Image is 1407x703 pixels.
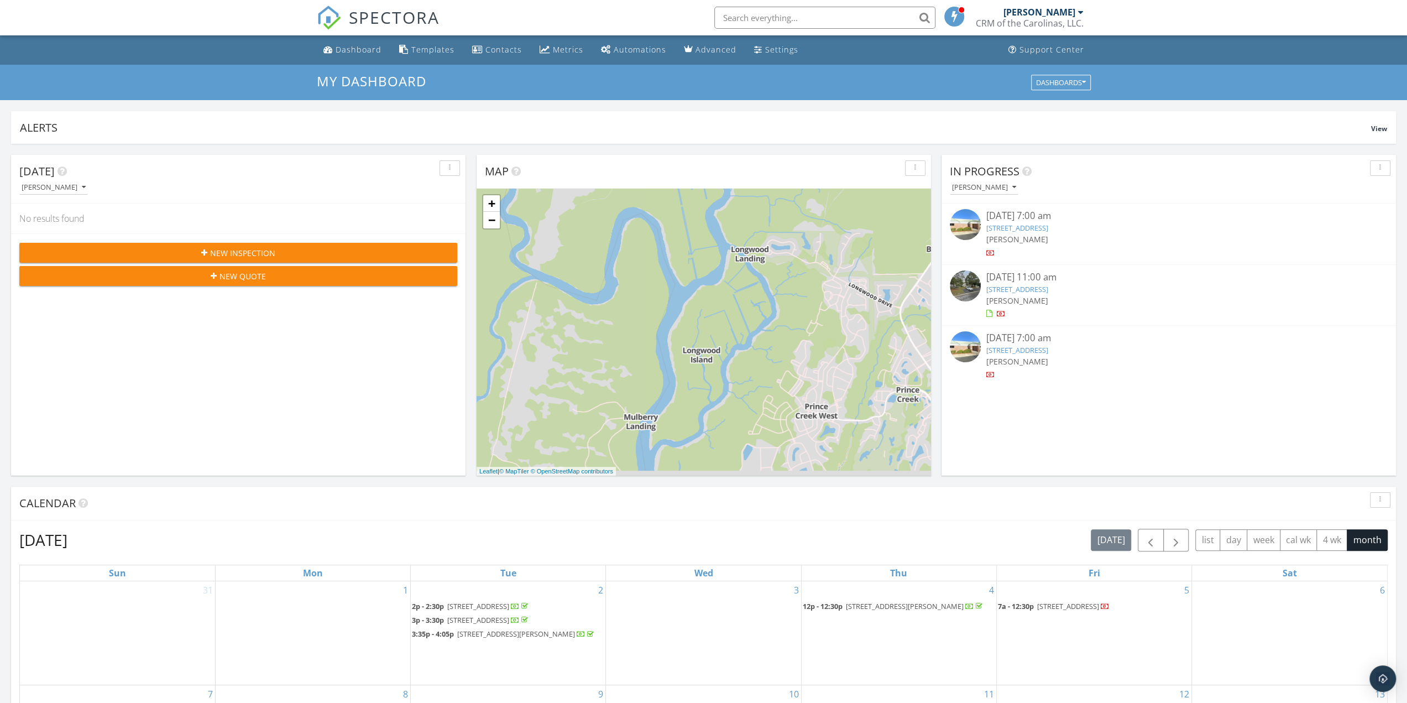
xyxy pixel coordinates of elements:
button: day [1220,529,1247,551]
a: 12p - 12:30p [STREET_ADDRESS][PERSON_NAME] [803,601,985,611]
span: New Inspection [210,247,275,259]
a: 2p - 2:30p [STREET_ADDRESS] [412,601,530,611]
button: New Quote [19,266,457,286]
button: month [1347,529,1388,551]
button: week [1247,529,1280,551]
span: 2p - 2:30p [412,601,444,611]
input: Search everything... [714,7,935,29]
button: Previous month [1138,529,1164,551]
a: Go to September 1, 2025 [401,581,410,599]
span: 3:35p - 4:05p [412,629,454,639]
td: Go to September 3, 2025 [606,581,801,685]
td: Go to September 6, 2025 [1192,581,1387,685]
td: Go to September 1, 2025 [215,581,410,685]
span: [DATE] [19,164,55,179]
a: Go to September 7, 2025 [206,685,215,703]
a: Go to September 3, 2025 [792,581,801,599]
a: Wednesday [692,565,715,581]
div: [DATE] 11:00 am [986,270,1351,284]
a: Metrics [535,40,588,60]
a: © MapTiler [499,468,529,475]
div: Support Center [1019,44,1084,55]
a: Contacts [468,40,526,60]
span: [STREET_ADDRESS] [1037,601,1099,611]
img: streetview [950,270,981,301]
span: Calendar [19,496,76,511]
td: Go to September 4, 2025 [801,581,996,685]
button: [DATE] [1091,529,1131,551]
a: Go to September 8, 2025 [401,685,410,703]
a: [STREET_ADDRESS] [986,284,1048,294]
a: [DATE] 7:00 am [STREET_ADDRESS] [PERSON_NAME] [950,209,1388,258]
button: 4 wk [1316,529,1347,551]
a: Settings [750,40,803,60]
a: Automations (Basic) [597,40,671,60]
a: 7a - 12:30p [STREET_ADDRESS] [998,601,1110,611]
a: 7a - 12:30p [STREET_ADDRESS] [998,600,1190,613]
a: Go to September 4, 2025 [987,581,996,599]
a: Zoom out [483,212,500,228]
a: Go to September 6, 2025 [1378,581,1387,599]
a: Support Center [1004,40,1089,60]
button: Next month [1163,529,1189,551]
span: [STREET_ADDRESS][PERSON_NAME] [846,601,964,611]
a: [STREET_ADDRESS] [986,345,1048,355]
td: Go to August 31, 2025 [20,581,215,685]
a: Dashboard [319,40,386,60]
img: streetview [950,209,981,240]
span: 3p - 3:30p [412,615,444,625]
a: Go to September 13, 2025 [1373,685,1387,703]
a: Templates [395,40,459,60]
td: Go to September 5, 2025 [996,581,1191,685]
span: Map [485,164,509,179]
a: © OpenStreetMap contributors [531,468,613,475]
span: 7a - 12:30p [998,601,1034,611]
div: Dashboards [1036,79,1086,86]
a: [DATE] 7:00 am [STREET_ADDRESS] [PERSON_NAME] [950,331,1388,381]
img: The Best Home Inspection Software - Spectora [317,6,341,30]
a: Sunday [107,565,128,581]
button: [PERSON_NAME] [950,180,1018,195]
div: Metrics [553,44,583,55]
a: Monday [301,565,325,581]
a: Go to September 9, 2025 [596,685,605,703]
span: [PERSON_NAME] [986,295,1048,306]
a: 3p - 3:30p [STREET_ADDRESS] [412,614,604,627]
a: Tuesday [498,565,519,581]
a: 2p - 2:30p [STREET_ADDRESS] [412,600,604,613]
a: Advanced [679,40,741,60]
a: [STREET_ADDRESS] [986,223,1048,233]
span: My Dashboard [317,72,426,90]
span: [STREET_ADDRESS] [447,615,509,625]
div: [DATE] 7:00 am [986,331,1351,345]
div: CRM of the Carolinas, LLC. [976,18,1084,29]
span: New Quote [219,270,266,282]
div: Settings [765,44,798,55]
button: Dashboards [1031,75,1091,90]
a: Saturday [1280,565,1299,581]
span: View [1371,124,1387,133]
div: [DATE] 7:00 am [986,209,1351,223]
a: Go to September 11, 2025 [982,685,996,703]
a: 3:35p - 4:05p [STREET_ADDRESS][PERSON_NAME] [412,629,596,639]
div: Open Intercom Messenger [1369,665,1396,692]
span: 12p - 12:30p [803,601,843,611]
div: Automations [614,44,666,55]
button: [PERSON_NAME] [19,180,88,195]
span: [PERSON_NAME] [986,356,1048,367]
a: Leaflet [479,468,498,475]
div: | [477,467,616,476]
td: Go to September 2, 2025 [411,581,606,685]
div: [PERSON_NAME] [1003,7,1075,18]
a: Go to September 10, 2025 [787,685,801,703]
span: In Progress [950,164,1019,179]
a: Go to August 31, 2025 [201,581,215,599]
a: 3p - 3:30p [STREET_ADDRESS] [412,615,530,625]
button: cal wk [1280,529,1317,551]
h2: [DATE] [19,529,67,551]
div: Alerts [20,120,1371,135]
div: Dashboard [336,44,381,55]
a: Zoom in [483,195,500,212]
a: Go to September 12, 2025 [1177,685,1191,703]
a: [DATE] 11:00 am [STREET_ADDRESS] [PERSON_NAME] [950,270,1388,320]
